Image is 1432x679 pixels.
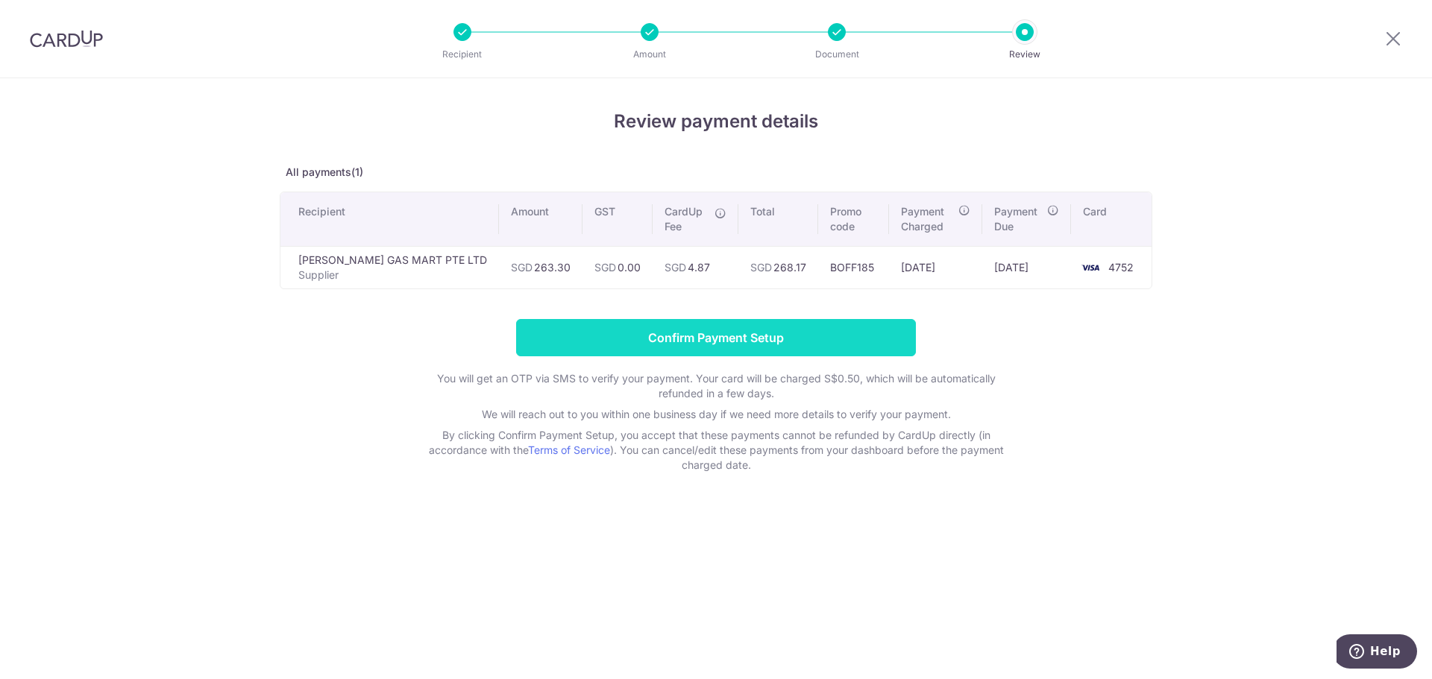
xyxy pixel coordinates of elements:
td: [DATE] [889,246,982,288]
input: Confirm Payment Setup [516,319,916,356]
span: Payment Charged [901,204,954,234]
th: Recipient [280,192,499,246]
td: 0.00 [582,246,653,288]
span: SGD [750,261,772,274]
img: <span class="translation_missing" title="translation missing: en.account_steps.new_confirm_form.b... [1075,259,1105,277]
p: Amount [594,47,705,62]
span: SGD [511,261,533,274]
p: All payments(1) [280,165,1152,180]
td: [DATE] [982,246,1071,288]
p: Review [970,47,1080,62]
img: CardUp [30,30,103,48]
span: Payment Due [994,204,1043,234]
td: 268.17 [738,246,818,288]
iframe: Opens a widget where you can find more information [1337,634,1417,672]
a: Terms of Service [528,443,610,456]
p: By clicking Confirm Payment Setup, you accept that these payments cannot be refunded by CardUp di... [418,428,1014,473]
p: You will get an OTP via SMS to verify your payment. Your card will be charged S$0.50, which will ... [418,371,1014,401]
p: Document [782,47,892,62]
td: 4.87 [653,246,738,288]
p: We will reach out to you within one business day if we need more details to verify your payment. [418,407,1014,422]
span: CardUp Fee [665,204,707,234]
h4: Review payment details [280,108,1152,135]
span: SGD [594,261,616,274]
p: Supplier [298,268,487,282]
th: Amount [499,192,582,246]
th: Promo code [818,192,889,246]
td: 263.30 [499,246,582,288]
th: Card [1071,192,1152,246]
span: 4752 [1108,261,1134,274]
th: GST [582,192,653,246]
span: SGD [665,261,686,274]
p: Recipient [407,47,518,62]
td: [PERSON_NAME] GAS MART PTE LTD [280,246,499,288]
th: Total [738,192,818,246]
td: BOFF185 [818,246,889,288]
